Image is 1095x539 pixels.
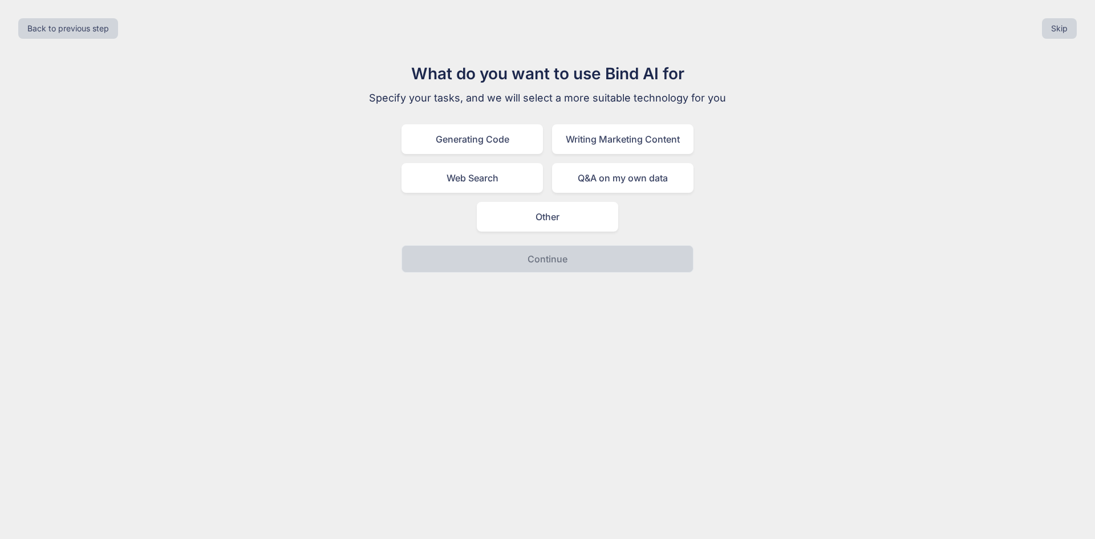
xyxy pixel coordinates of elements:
p: Specify your tasks, and we will select a more suitable technology for you [356,90,739,106]
h1: What do you want to use Bind AI for [356,62,739,86]
div: Other [477,202,618,232]
div: Q&A on my own data [552,163,693,193]
div: Web Search [401,163,543,193]
div: Writing Marketing Content [552,124,693,154]
div: Generating Code [401,124,543,154]
button: Continue [401,245,693,273]
button: Skip [1042,18,1077,39]
p: Continue [528,252,567,266]
button: Back to previous step [18,18,118,39]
